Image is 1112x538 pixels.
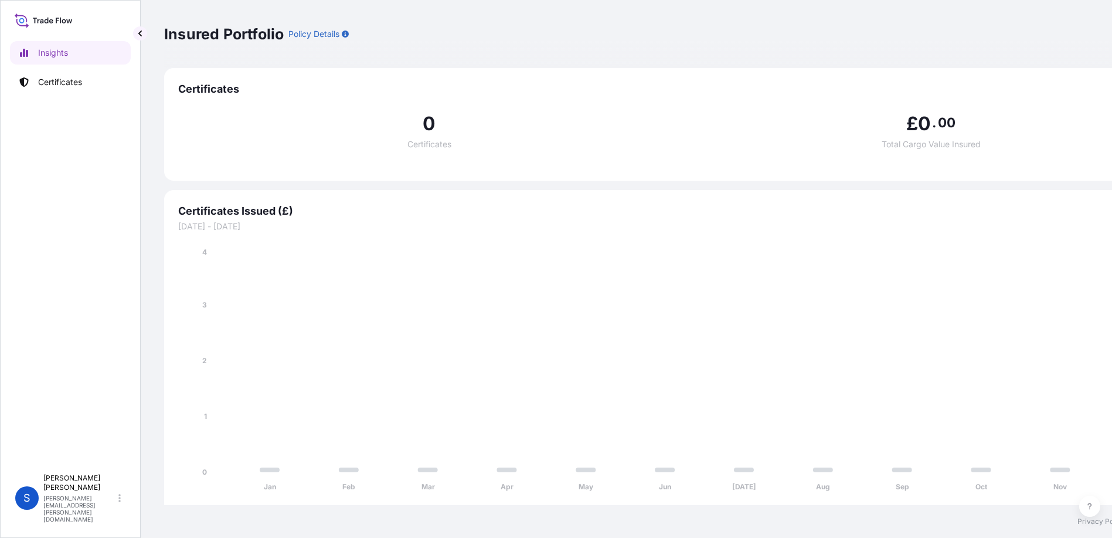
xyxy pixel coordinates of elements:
[407,140,451,148] span: Certificates
[10,41,131,65] a: Insights
[918,114,931,133] span: 0
[164,25,284,43] p: Insured Portfolio
[659,482,671,491] tspan: Jun
[342,482,355,491] tspan: Feb
[204,412,207,421] tspan: 1
[501,482,514,491] tspan: Apr
[421,482,435,491] tspan: Mar
[938,118,955,127] span: 00
[288,28,339,40] p: Policy Details
[1053,482,1067,491] tspan: Nov
[896,482,909,491] tspan: Sep
[43,473,116,492] p: [PERSON_NAME] [PERSON_NAME]
[202,300,207,309] tspan: 3
[202,356,207,365] tspan: 2
[423,114,436,133] span: 0
[882,140,981,148] span: Total Cargo Value Insured
[202,468,207,476] tspan: 0
[202,248,207,256] tspan: 4
[10,70,131,94] a: Certificates
[932,118,936,127] span: .
[579,482,594,491] tspan: May
[975,482,988,491] tspan: Oct
[816,482,830,491] tspan: Aug
[38,47,68,59] p: Insights
[732,482,756,491] tspan: [DATE]
[906,114,918,133] span: £
[23,492,30,504] span: S
[43,495,116,523] p: [PERSON_NAME][EMAIL_ADDRESS][PERSON_NAME][DOMAIN_NAME]
[38,76,82,88] p: Certificates
[264,482,276,491] tspan: Jan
